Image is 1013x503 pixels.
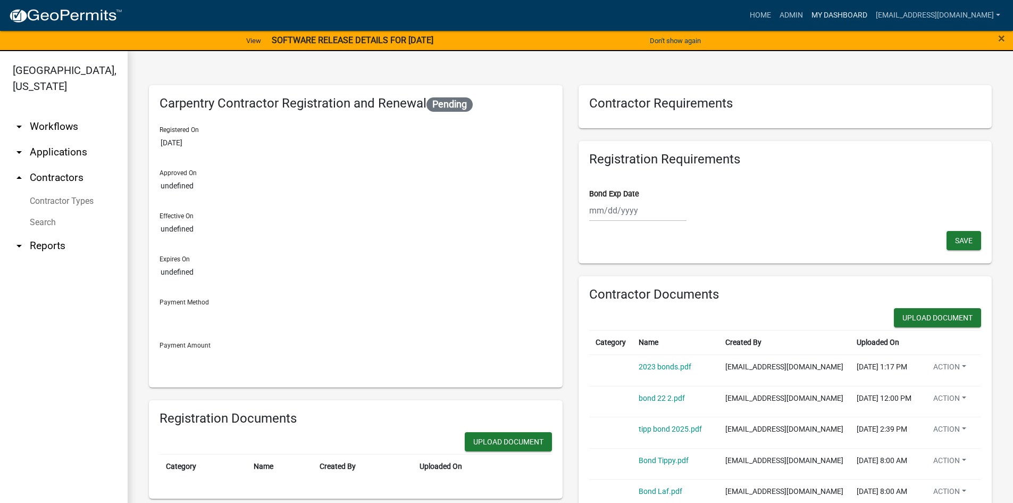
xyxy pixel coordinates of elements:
span: Pending [426,97,473,112]
button: Action [925,455,975,471]
span: Save [955,236,973,244]
a: [EMAIL_ADDRESS][DOMAIN_NAME] [872,5,1004,26]
a: 2023 bonds.pdf [639,362,691,371]
th: Category [160,455,247,479]
button: Upload Document [465,432,552,451]
td: [DATE] 12:00 PM [850,386,918,417]
a: Bond Laf.pdf [639,487,682,496]
td: [DATE] 8:00 AM [850,448,918,480]
wm-modal-confirm: New Document [465,432,552,454]
button: Save [947,231,981,250]
i: arrow_drop_up [13,171,26,184]
h6: Contractor Requirements [589,96,982,111]
i: arrow_drop_down [13,146,26,159]
th: Name [632,331,719,355]
td: [DATE] 2:39 PM [850,417,918,449]
h6: Contractor Documents [589,287,982,302]
wm-modal-confirm: New Document [894,308,981,330]
button: Close [998,32,1005,45]
button: Action [925,486,975,501]
th: Uploaded On [850,331,918,355]
span: × [998,31,1005,46]
button: Action [925,424,975,439]
td: [EMAIL_ADDRESS][DOMAIN_NAME] [719,448,850,480]
th: Category [589,331,632,355]
button: Action [925,393,975,408]
th: Created By [313,455,413,479]
input: mm/dd/yyyy [589,200,687,221]
h6: Registration Requirements [589,152,982,167]
label: Bond Exp Date [589,191,639,198]
h6: Registration Documents [160,411,552,426]
button: Don't show again [646,32,705,50]
button: Upload Document [894,308,981,327]
td: [EMAIL_ADDRESS][DOMAIN_NAME] [719,386,850,417]
a: Home [746,5,775,26]
i: arrow_drop_down [13,240,26,252]
td: [EMAIL_ADDRESS][DOMAIN_NAME] [719,417,850,449]
a: View [242,32,265,50]
td: [DATE] 1:17 PM [850,355,918,386]
td: [EMAIL_ADDRESS][DOMAIN_NAME] [719,355,850,386]
button: Action [925,361,975,377]
a: Bond Tippy.pdf [639,456,689,465]
a: My Dashboard [807,5,872,26]
i: arrow_drop_down [13,120,26,133]
h6: Carpentry Contractor Registration and Renewal [160,96,552,112]
a: bond 22 2.pdf [639,394,685,402]
a: Admin [775,5,807,26]
a: tipp bond 2025.pdf [639,425,702,433]
th: Name [247,455,313,479]
strong: SOFTWARE RELEASE DETAILS FOR [DATE] [272,35,433,45]
th: Created By [719,331,850,355]
th: Uploaded On [413,455,526,479]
